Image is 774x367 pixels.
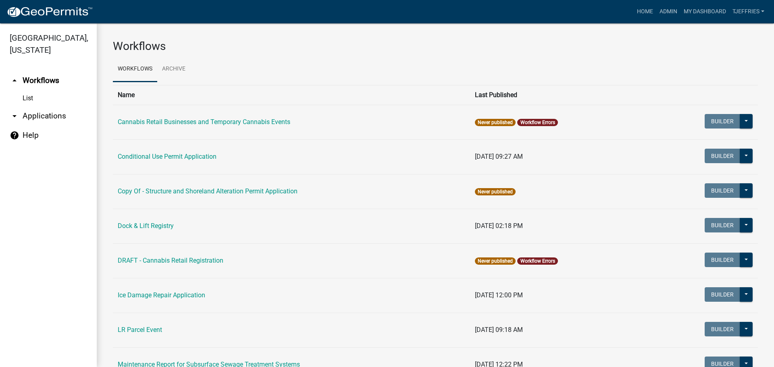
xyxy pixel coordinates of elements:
button: Builder [705,114,740,129]
i: arrow_drop_down [10,111,19,121]
button: Builder [705,287,740,302]
th: Last Published [470,85,651,105]
a: Home [634,4,656,19]
button: Builder [705,218,740,232]
button: Builder [705,253,740,267]
a: Workflows [113,56,157,82]
button: Builder [705,149,740,163]
a: Conditional Use Permit Application [118,153,216,160]
a: Ice Damage Repair Application [118,291,205,299]
a: Admin [656,4,680,19]
a: Cannabis Retail Businesses and Temporary Cannabis Events [118,118,290,126]
span: [DATE] 09:18 AM [475,326,523,334]
span: Never published [475,119,516,126]
a: Archive [157,56,190,82]
span: Never published [475,257,516,265]
i: help [10,131,19,140]
span: [DATE] 12:00 PM [475,291,523,299]
a: Copy Of - Structure and Shoreland Alteration Permit Application [118,187,298,195]
i: arrow_drop_up [10,76,19,85]
span: Never published [475,188,516,195]
button: Builder [705,322,740,336]
a: LR Parcel Event [118,326,162,334]
h3: Workflows [113,39,758,53]
a: DRAFT - Cannabis Retail Registration [118,257,223,264]
a: Dock & Lift Registry [118,222,174,230]
span: [DATE] 09:27 AM [475,153,523,160]
a: Workflow Errors [520,120,555,125]
th: Name [113,85,470,105]
button: Builder [705,183,740,198]
a: Workflow Errors [520,258,555,264]
span: [DATE] 02:18 PM [475,222,523,230]
a: TJeffries [729,4,768,19]
a: My Dashboard [680,4,729,19]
